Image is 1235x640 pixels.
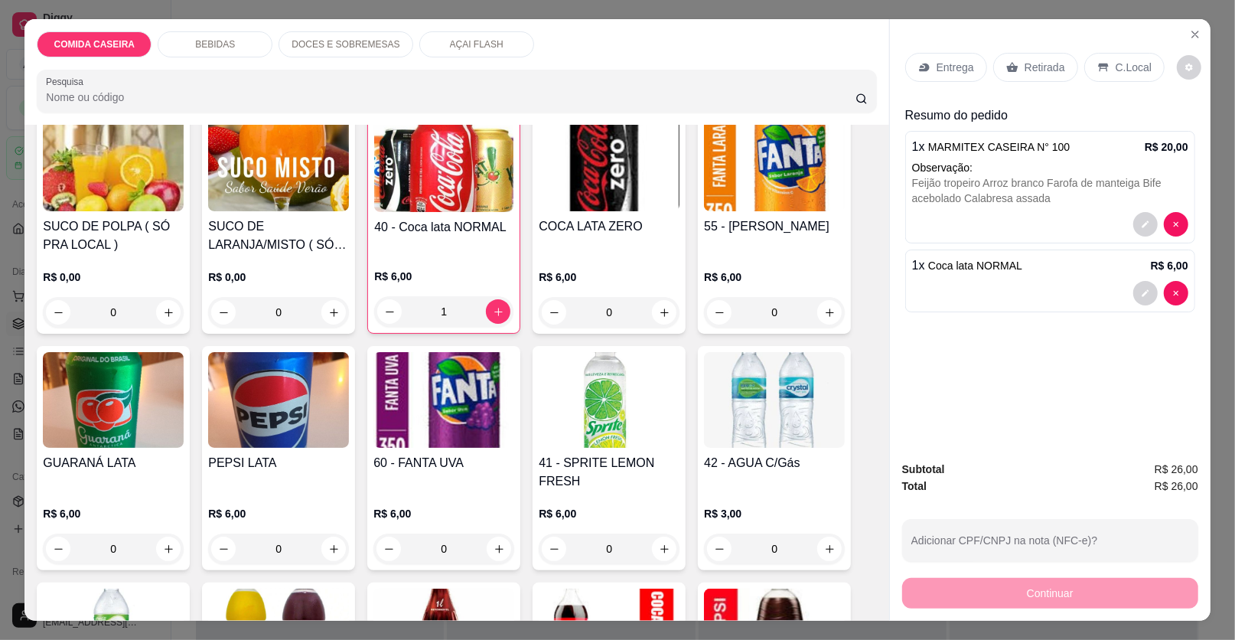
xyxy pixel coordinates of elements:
button: increase-product-quantity [652,300,676,325]
button: decrease-product-quantity [542,537,566,561]
img: product-image [539,352,679,448]
button: decrease-product-quantity [1164,281,1188,305]
h4: SUCO DE LARANJA/MISTO ( SÓ PRO LOCAL ) [208,217,349,254]
p: Resumo do pedido [905,106,1195,125]
p: C.Local [1116,60,1152,75]
h4: 55 - [PERSON_NAME] [704,217,845,236]
button: decrease-product-quantity [377,299,402,324]
button: decrease-product-quantity [376,537,401,561]
button: decrease-product-quantity [211,537,236,561]
button: increase-product-quantity [156,537,181,561]
strong: Total [902,480,927,492]
p: Entrega [937,60,974,75]
img: product-image [43,352,184,448]
h4: GUARANÁ LATA [43,454,184,472]
span: R$ 26,00 [1155,478,1198,495]
p: R$ 20,00 [1145,139,1188,155]
p: Retirada [1025,60,1065,75]
button: increase-product-quantity [652,537,676,561]
button: increase-product-quantity [817,537,842,561]
img: product-image [373,352,514,448]
h4: PEPSI LATA [208,454,349,472]
h4: 40 - Coca lata NORMAL [374,218,513,237]
p: 1 x [912,256,1022,275]
p: R$ 0,00 [208,269,349,285]
p: R$ 6,00 [539,506,679,521]
p: AÇAI FLASH [450,38,503,51]
button: increase-product-quantity [486,299,510,324]
p: R$ 6,00 [1151,258,1188,273]
button: decrease-product-quantity [1133,212,1158,237]
h4: SUCO DE POLPA ( SÓ PRA LOCAL ) [43,217,184,254]
h4: COCA LATA ZERO [539,217,679,236]
button: Close [1183,22,1207,47]
p: Observação: [912,160,1188,175]
div: Feijão tropeiro Arroz branco Farofa de manteiga Bife acebolado Calabresa assada [912,175,1188,206]
button: decrease-product-quantity [46,537,70,561]
h4: 41 - SPRITE LEMON FRESH [539,454,679,491]
input: Adicionar CPF/CNPJ na nota (NFC-e)? [911,539,1189,554]
button: decrease-product-quantity [1164,212,1188,237]
p: R$ 6,00 [704,269,845,285]
label: Pesquisa [46,75,89,88]
p: 1 x [912,138,1070,156]
button: decrease-product-quantity [707,300,732,325]
p: R$ 6,00 [374,269,513,284]
button: increase-product-quantity [321,537,346,561]
p: R$ 3,00 [704,506,845,521]
strong: Subtotal [902,463,945,475]
h4: 60 - FANTA UVA [373,454,514,472]
img: product-image [539,116,679,211]
img: product-image [43,116,184,211]
p: R$ 6,00 [539,269,679,285]
p: BEBIDAS [195,38,235,51]
img: product-image [374,116,513,212]
p: R$ 0,00 [43,269,184,285]
button: decrease-product-quantity [707,537,732,561]
p: R$ 6,00 [373,506,514,521]
h4: 42 - AGUA C/Gás [704,454,845,472]
button: decrease-product-quantity [1133,281,1158,305]
button: increase-product-quantity [487,537,511,561]
button: decrease-product-quantity [1177,55,1201,80]
p: R$ 6,00 [43,506,184,521]
span: R$ 26,00 [1155,461,1198,478]
img: product-image [208,352,349,448]
span: Coca lata NORMAL [928,260,1022,272]
img: product-image [704,116,845,211]
img: product-image [704,352,845,448]
button: increase-product-quantity [817,300,842,325]
img: product-image [208,116,349,211]
p: R$ 6,00 [208,506,349,521]
button: decrease-product-quantity [542,300,566,325]
p: COMIDA CASEIRA [54,38,135,51]
p: DOCES E SOBREMESAS [292,38,399,51]
input: Pesquisa [46,90,855,105]
span: MARMITEX CASEIRA N° 100 [928,141,1070,153]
